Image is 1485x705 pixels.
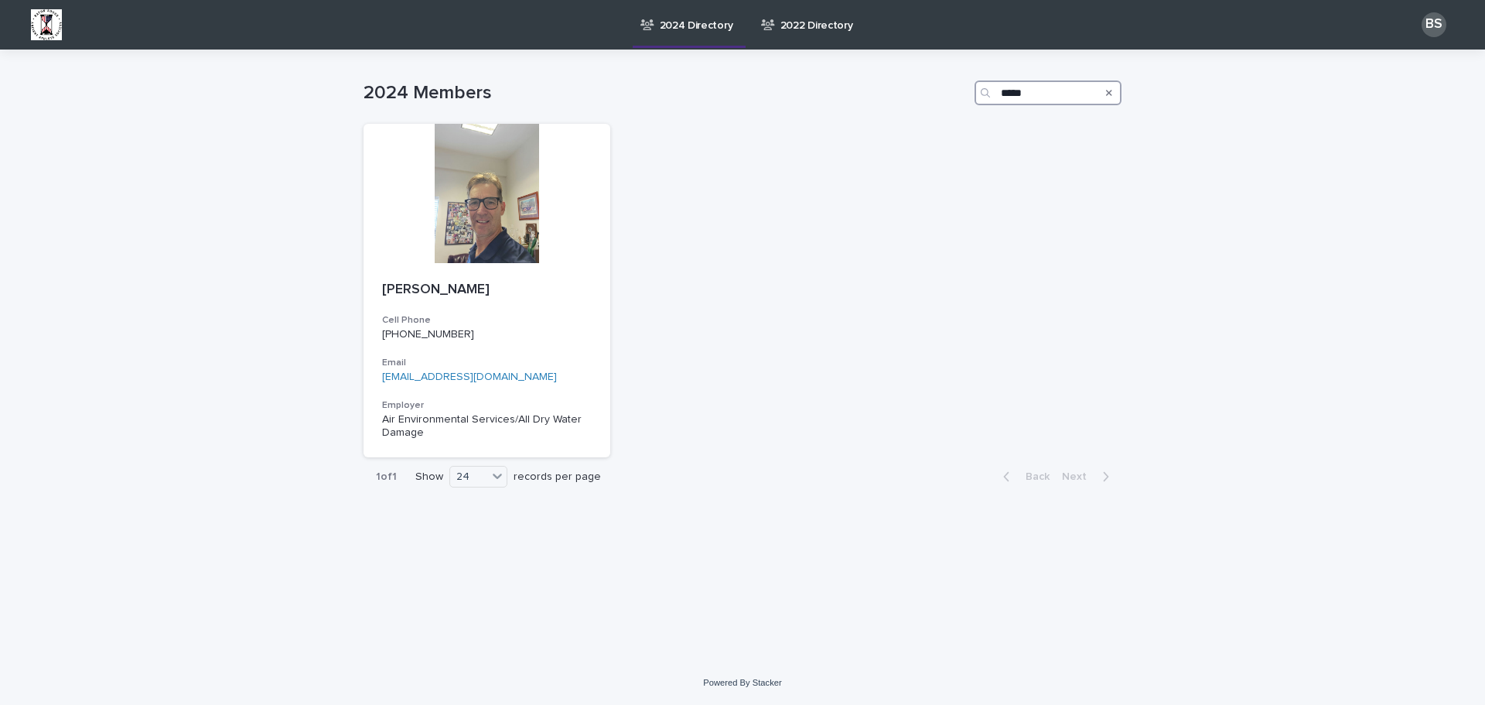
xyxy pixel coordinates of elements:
[975,80,1121,105] input: Search
[382,371,557,382] a: [EMAIL_ADDRESS][DOMAIN_NAME]
[382,314,592,327] h3: Cell Phone
[382,399,592,412] h3: Employer
[364,458,409,496] p: 1 of 1
[382,357,592,369] h3: Email
[382,329,474,340] a: [PHONE_NUMBER]
[1062,471,1096,482] span: Next
[703,678,781,687] a: Powered By Stacker
[1016,471,1050,482] span: Back
[1422,12,1446,37] div: BS
[514,471,601,484] p: records per page
[382,413,592,440] p: Air Environmental Services/All Dry Water Damage
[1056,470,1121,484] button: Next
[364,82,968,104] h1: 2024 Members
[364,124,610,457] a: [PERSON_NAME]Cell Phone[PHONE_NUMBER]Email[EMAIL_ADDRESS][DOMAIN_NAME]EmployerAir Environmental S...
[31,9,62,40] img: BsxibNoaTPe9uU9VL587
[991,470,1056,484] button: Back
[382,282,592,299] p: [PERSON_NAME]
[450,469,487,485] div: 24
[415,471,443,484] p: Show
